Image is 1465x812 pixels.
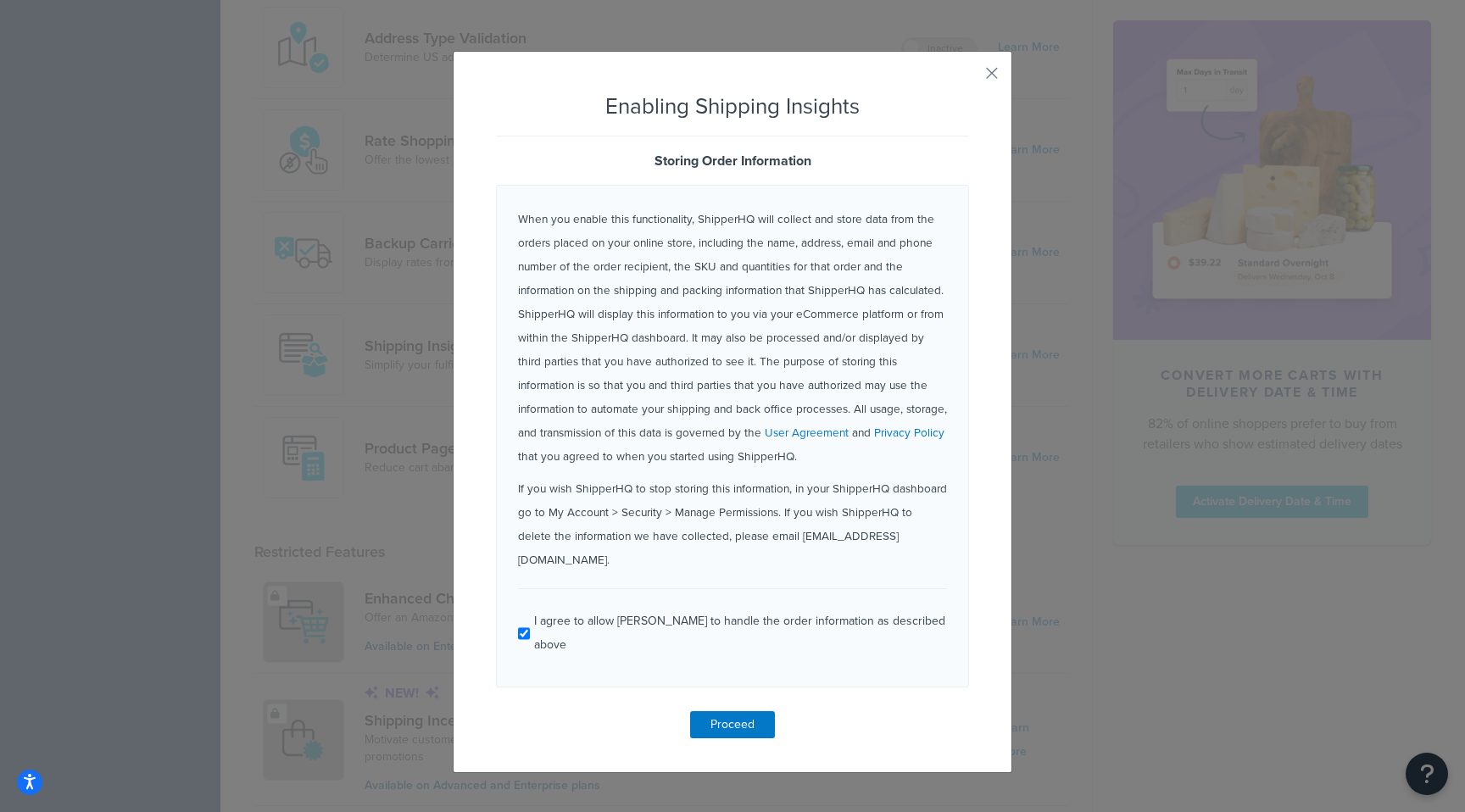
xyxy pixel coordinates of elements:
h3: Storing Order Information [496,153,969,169]
div: I agree to allow [PERSON_NAME] to handle the order information as described above [534,609,947,657]
input: I agree to allow [PERSON_NAME] to handle the order information as described above [518,627,530,640]
p: When you enable this functionality, ShipperHQ will collect and store data from the orders placed ... [518,207,947,468]
p: If you wish ShipperHQ to stop storing this information, in your ShipperHQ dashboard go to My Acco... [518,476,947,571]
h2: Enabling Shipping Insights [496,94,969,119]
button: Proceed [690,711,775,738]
a: Privacy Policy [874,424,944,441]
a: User Agreement [765,424,849,441]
